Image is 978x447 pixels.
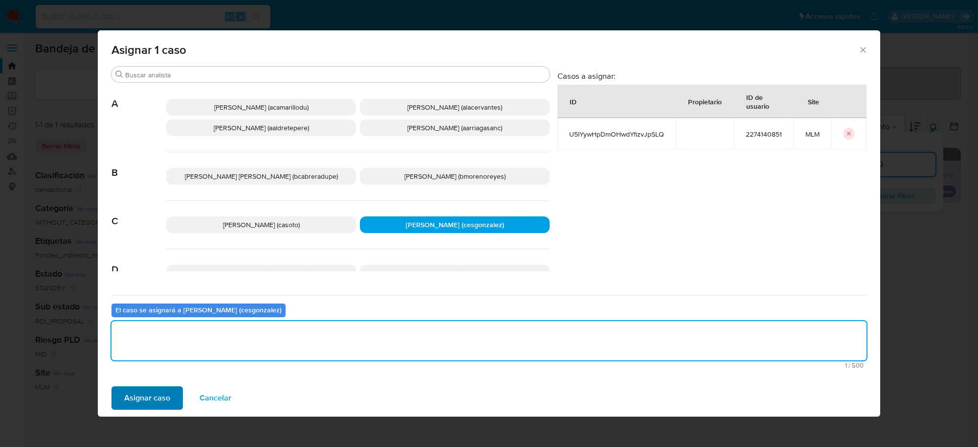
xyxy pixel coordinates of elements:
span: [PERSON_NAME] (cesgonzalez) [406,220,504,230]
button: Cerrar ventana [858,45,867,54]
span: Asignar caso [124,387,170,409]
button: Buscar [115,71,123,78]
span: [PERSON_NAME] [PERSON_NAME] (bcabreradupe) [185,171,338,181]
span: C [111,201,166,227]
span: A [111,83,166,110]
div: [PERSON_NAME] [PERSON_NAME] (bcabreradupe) [166,168,356,185]
span: [PERSON_NAME] (acamarillodu) [214,102,309,112]
div: ID [558,90,588,113]
span: [PERSON_NAME] (aaldretepere) [214,123,309,133]
span: MLM [805,130,820,139]
div: [PERSON_NAME] (aaldretepere) [166,119,356,136]
span: [PERSON_NAME] (dgardunorosa) [405,268,505,278]
span: [PERSON_NAME] (aarriagasanc) [407,123,502,133]
b: El caso se asignará a [PERSON_NAME] (cesgonzalez) [115,305,282,315]
button: icon-button [843,128,855,140]
div: [PERSON_NAME] (dlagunesrodr) [166,265,356,282]
div: ID de usuario [734,85,793,118]
button: Cancelar [187,386,244,410]
div: Propietario [676,90,733,113]
h3: Casos a asignar: [557,71,867,81]
span: B [111,152,166,179]
span: Máximo 500 caracteres [114,362,864,369]
div: [PERSON_NAME] (alacervantes) [360,99,550,116]
span: [PERSON_NAME] (bmorenoreyes) [404,171,506,181]
span: [PERSON_NAME] (alacervantes) [407,102,502,112]
span: [PERSON_NAME] (dlagunesrodr) [213,268,310,278]
div: Site [796,90,831,113]
span: [PERSON_NAME] (casoto) [223,220,300,230]
button: Asignar caso [111,386,183,410]
div: [PERSON_NAME] (bmorenoreyes) [360,168,550,185]
div: [PERSON_NAME] (acamarillodu) [166,99,356,116]
div: assign-modal [98,30,880,417]
input: Buscar analista [125,71,546,79]
div: [PERSON_NAME] (dgardunorosa) [360,265,550,282]
div: [PERSON_NAME] (casoto) [166,216,356,233]
span: Asignar 1 caso [111,44,858,56]
div: [PERSON_NAME] (cesgonzalez) [360,216,550,233]
span: Cancelar [200,387,231,409]
span: U5IYywHpDmOHwdYfizvJpSLQ [569,130,664,139]
span: 2274140851 [746,130,782,139]
span: D [111,249,166,276]
div: [PERSON_NAME] (aarriagasanc) [360,119,550,136]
